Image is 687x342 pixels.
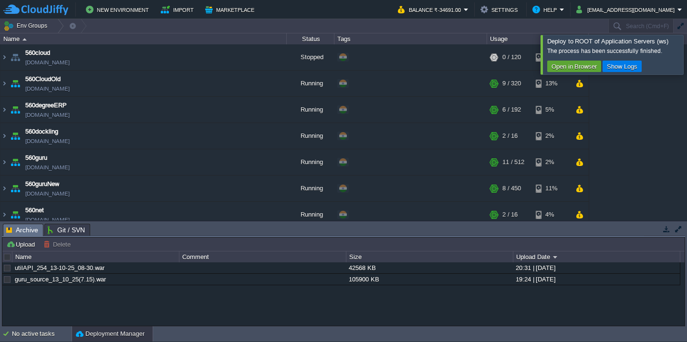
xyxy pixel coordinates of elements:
div: Name [13,251,179,262]
div: Running [287,71,334,96]
img: AMDAwAAAACH5BAEAAAAALAAAAAABAAEAAAICRAEAOw== [0,71,8,96]
div: 5% [536,97,567,123]
img: AMDAwAAAACH5BAEAAAAALAAAAAABAAEAAAICRAEAOw== [0,149,8,175]
a: guru_source_13_10_25(7.15).war [15,276,106,283]
div: 2 / 16 [502,123,518,149]
div: Status [287,33,334,44]
a: 560cloud [25,48,50,58]
button: Upload [6,240,38,249]
div: 13% [536,71,567,96]
img: AMDAwAAAACH5BAEAAAAALAAAAAABAAEAAAICRAEAOw== [9,123,22,149]
span: Deploy to ROOT of Application Servers (ws) [547,38,668,45]
a: [DOMAIN_NAME] [25,163,70,172]
button: New Environment [86,4,152,15]
div: Size [347,251,513,262]
button: [EMAIL_ADDRESS][DOMAIN_NAME] [576,4,677,15]
div: 42568 KB [346,262,512,273]
div: 3% [536,44,567,70]
a: 560guruNew [25,179,59,189]
a: [DOMAIN_NAME] [25,215,70,225]
div: Comment [180,251,346,262]
button: Marketplace [205,4,257,15]
img: AMDAwAAAACH5BAEAAAAALAAAAAABAAEAAAICRAEAOw== [0,44,8,70]
div: 19:24 | [DATE] [513,274,679,285]
a: [DOMAIN_NAME] [25,58,70,67]
div: 0 / 120 [502,44,521,70]
div: Running [287,97,334,123]
img: AMDAwAAAACH5BAEAAAAALAAAAAABAAEAAAICRAEAOw== [22,38,27,41]
div: 4% [536,202,567,228]
span: Archive [6,224,38,236]
div: Running [287,176,334,201]
img: CloudJiffy [3,4,68,16]
button: Help [532,4,560,15]
a: [DOMAIN_NAME] [25,84,70,93]
img: AMDAwAAAACH5BAEAAAAALAAAAAABAAEAAAICRAEAOw== [9,202,22,228]
button: Open in Browser [549,62,600,71]
div: 105900 KB [346,274,512,285]
img: AMDAwAAAACH5BAEAAAAALAAAAAABAAEAAAICRAEAOw== [9,71,22,96]
div: 20:31 | [DATE] [513,262,679,273]
div: Usage [488,33,588,44]
div: 2% [536,149,567,175]
button: Deployment Manager [76,329,145,339]
a: 560dockling [25,127,58,136]
div: Stopped [287,44,334,70]
img: AMDAwAAAACH5BAEAAAAALAAAAAABAAEAAAICRAEAOw== [0,202,8,228]
div: Tags [335,33,487,44]
div: 9 / 320 [502,71,521,96]
img: AMDAwAAAACH5BAEAAAAALAAAAAABAAEAAAICRAEAOw== [9,97,22,123]
img: AMDAwAAAACH5BAEAAAAALAAAAAABAAEAAAICRAEAOw== [0,176,8,201]
img: AMDAwAAAACH5BAEAAAAALAAAAAABAAEAAAICRAEAOw== [9,176,22,201]
button: Balance ₹-34691.00 [398,4,464,15]
div: 6 / 192 [502,97,521,123]
button: Settings [480,4,520,15]
div: No active tasks [12,326,72,342]
div: 2% [536,123,567,149]
a: 560net [25,206,44,215]
div: 11% [536,176,567,201]
div: Name [1,33,286,44]
img: AMDAwAAAACH5BAEAAAAALAAAAAABAAEAAAICRAEAOw== [0,123,8,149]
div: 11 / 512 [502,149,524,175]
div: Running [287,149,334,175]
img: AMDAwAAAACH5BAEAAAAALAAAAAABAAEAAAICRAEAOw== [9,149,22,175]
button: Env Groups [3,19,51,32]
div: Upload Date [514,251,680,262]
a: 560degreeERP [25,101,67,110]
div: Running [287,202,334,228]
a: 560CloudOld [25,74,61,84]
span: Git / SVN [48,224,85,236]
div: The process has been successfully finished. [547,47,681,55]
div: 8 / 450 [502,176,521,201]
div: 2 / 16 [502,202,518,228]
a: 560guru [25,153,47,163]
button: Delete [43,240,73,249]
img: AMDAwAAAACH5BAEAAAAALAAAAAABAAEAAAICRAEAOw== [9,44,22,70]
button: Import [161,4,197,15]
a: [DOMAIN_NAME] [25,189,70,198]
span: [DOMAIN_NAME] [25,136,70,146]
div: Running [287,123,334,149]
img: AMDAwAAAACH5BAEAAAAALAAAAAABAAEAAAICRAEAOw== [0,97,8,123]
a: [DOMAIN_NAME] [25,110,70,120]
a: utilAPI_254_13-10-25_08-30.war [15,264,104,271]
button: Show Logs [604,62,640,71]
